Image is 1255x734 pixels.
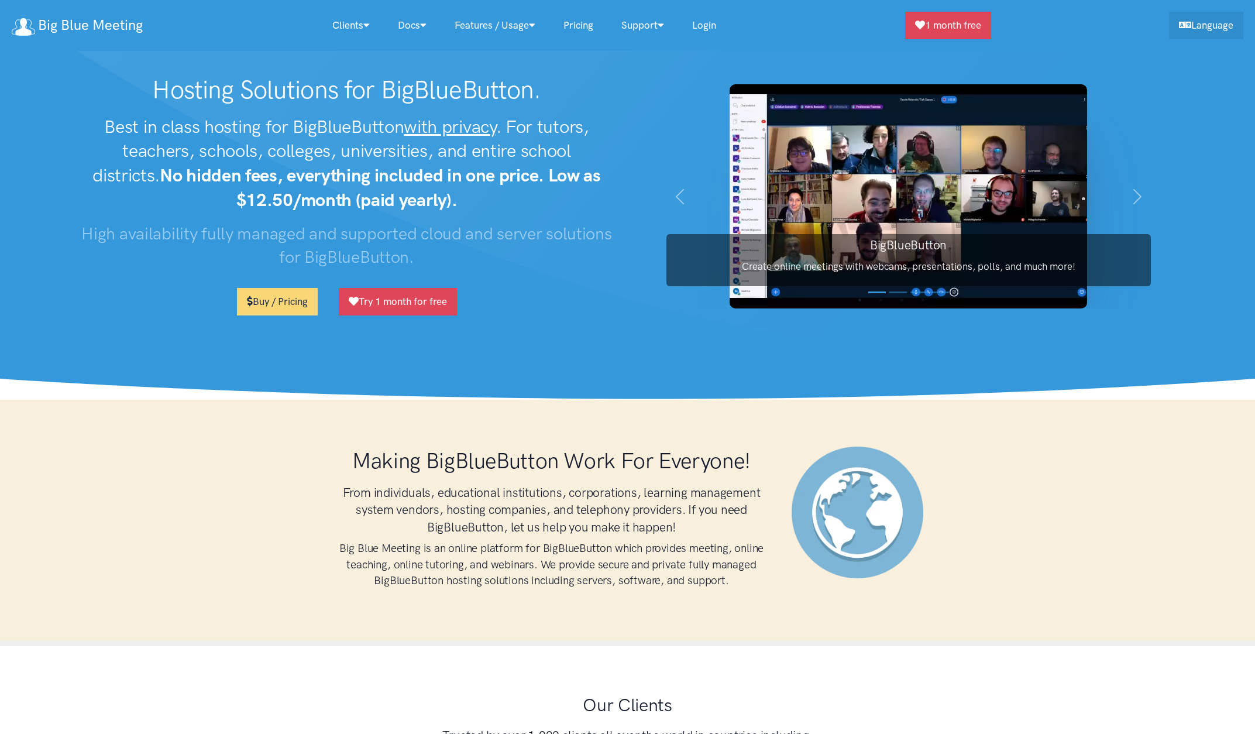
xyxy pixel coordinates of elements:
a: Features / Usage [441,13,549,38]
u: with privacy [404,116,496,138]
a: Pricing [549,13,607,38]
h2: Best in class hosting for BigBlueButton . For tutors, teachers, schools, colleges, universities, ... [78,115,616,212]
h3: From individuals, educational institutions, corporations, learning management system vendors, hos... [335,484,768,536]
img: logo [12,18,35,36]
a: Language [1169,12,1243,39]
a: 1 month free [905,12,991,39]
a: Try 1 month for free [339,288,457,315]
h2: Our Clients [66,693,1189,718]
h1: Making BigBlueButton Work For Everyone! [335,447,768,475]
a: Buy / Pricing [237,288,318,315]
h4: Big Blue Meeting is an online platform for BigBlueButton which provides meeting, online teaching,... [335,540,768,589]
a: Login [678,13,730,38]
a: Big Blue Meeting [12,13,143,38]
a: Support [607,13,678,38]
a: Clients [318,13,384,38]
p: Create online meetings with webcams, presentations, polls, and much more! [666,259,1151,275]
h3: BigBlueButton [666,236,1151,253]
strong: No hidden fees, everything included in one price. Low as $12.50/month (paid yearly). [160,164,601,211]
h1: Hosting Solutions for BigBlueButton. [78,75,616,105]
a: Docs [384,13,441,38]
img: BigBlueButton screenshot [730,84,1087,308]
h3: High availability fully managed and supported cloud and server solutions for BigBlueButton. [78,222,616,269]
